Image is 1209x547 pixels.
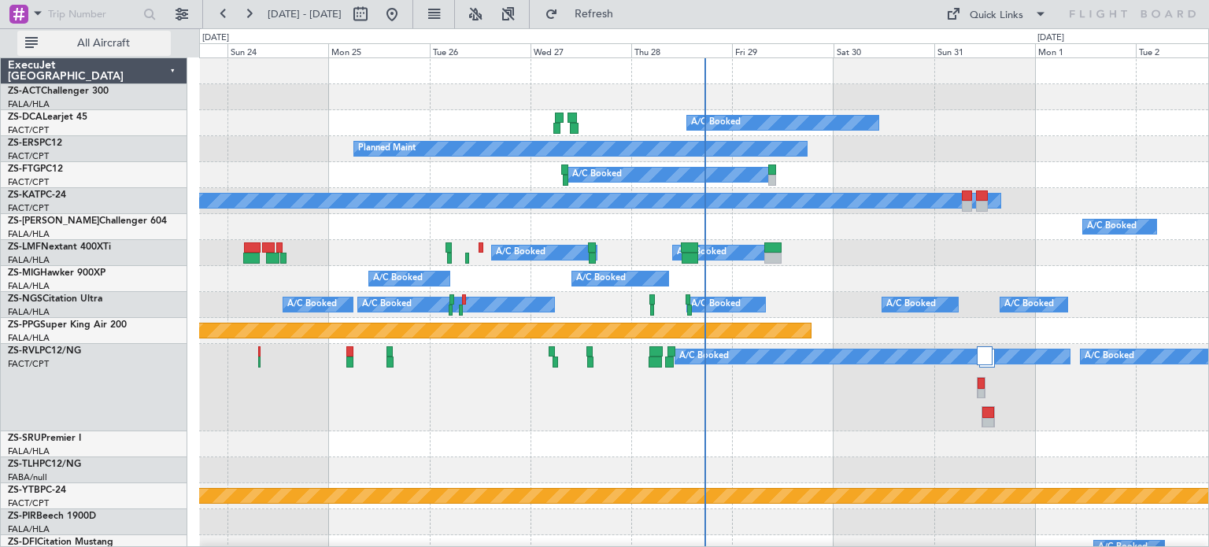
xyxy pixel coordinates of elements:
[17,31,171,56] button: All Aircraft
[561,9,627,20] span: Refresh
[8,216,167,226] a: ZS-[PERSON_NAME]Challenger 604
[8,164,63,174] a: ZS-FTGPC12
[679,345,729,368] div: A/C Booked
[8,216,99,226] span: ZS-[PERSON_NAME]
[572,163,622,187] div: A/C Booked
[8,523,50,535] a: FALA/HLA
[8,254,50,266] a: FALA/HLA
[202,31,229,45] div: [DATE]
[732,43,833,57] div: Fri 29
[631,43,732,57] div: Thu 28
[1085,345,1134,368] div: A/C Booked
[1035,43,1136,57] div: Mon 1
[691,111,741,135] div: A/C Booked
[1087,215,1137,238] div: A/C Booked
[8,124,49,136] a: FACT/CPT
[8,434,41,443] span: ZS-SRU
[287,293,337,316] div: A/C Booked
[8,268,105,278] a: ZS-MIGHawker 900XP
[691,293,741,316] div: A/C Booked
[576,267,626,290] div: A/C Booked
[358,137,416,161] div: Planned Maint
[8,486,40,495] span: ZS-YTB
[886,293,936,316] div: A/C Booked
[8,320,127,330] a: ZS-PPGSuper King Air 200
[8,164,40,174] span: ZS-FTG
[8,306,50,318] a: FALA/HLA
[8,190,66,200] a: ZS-KATPC-24
[8,512,36,521] span: ZS-PIR
[8,460,81,469] a: ZS-TLHPC12/NG
[8,538,37,547] span: ZS-DFI
[834,43,934,57] div: Sat 30
[8,497,49,509] a: FACT/CPT
[268,7,342,21] span: [DATE] - [DATE]
[8,512,96,521] a: ZS-PIRBeech 1900D
[8,242,111,252] a: ZS-LMFNextant 400XTi
[538,2,632,27] button: Refresh
[970,8,1023,24] div: Quick Links
[8,139,39,148] span: ZS-ERS
[373,267,423,290] div: A/C Booked
[1004,293,1054,316] div: A/C Booked
[328,43,429,57] div: Mon 25
[8,242,41,252] span: ZS-LMF
[8,434,81,443] a: ZS-SRUPremier I
[8,294,102,304] a: ZS-NGSCitation Ultra
[531,43,631,57] div: Wed 27
[8,445,50,457] a: FALA/HLA
[8,202,49,214] a: FACT/CPT
[48,2,139,26] input: Trip Number
[8,87,109,96] a: ZS-ACTChallenger 300
[8,150,49,162] a: FACT/CPT
[8,98,50,110] a: FALA/HLA
[8,471,47,483] a: FABA/null
[8,332,50,344] a: FALA/HLA
[938,2,1055,27] button: Quick Links
[8,228,50,240] a: FALA/HLA
[8,294,43,304] span: ZS-NGS
[8,358,49,370] a: FACT/CPT
[8,139,62,148] a: ZS-ERSPC12
[430,43,531,57] div: Tue 26
[1037,31,1064,45] div: [DATE]
[8,538,113,547] a: ZS-DFICitation Mustang
[8,113,43,122] span: ZS-DCA
[8,280,50,292] a: FALA/HLA
[8,486,66,495] a: ZS-YTBPC-24
[8,113,87,122] a: ZS-DCALearjet 45
[41,38,166,49] span: All Aircraft
[362,293,412,316] div: A/C Booked
[677,241,727,264] div: A/C Booked
[8,346,39,356] span: ZS-RVL
[496,241,545,264] div: A/C Booked
[8,87,41,96] span: ZS-ACT
[8,268,40,278] span: ZS-MIG
[8,190,40,200] span: ZS-KAT
[8,346,81,356] a: ZS-RVLPC12/NG
[8,320,40,330] span: ZS-PPG
[227,43,328,57] div: Sun 24
[934,43,1035,57] div: Sun 31
[8,460,39,469] span: ZS-TLH
[8,176,49,188] a: FACT/CPT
